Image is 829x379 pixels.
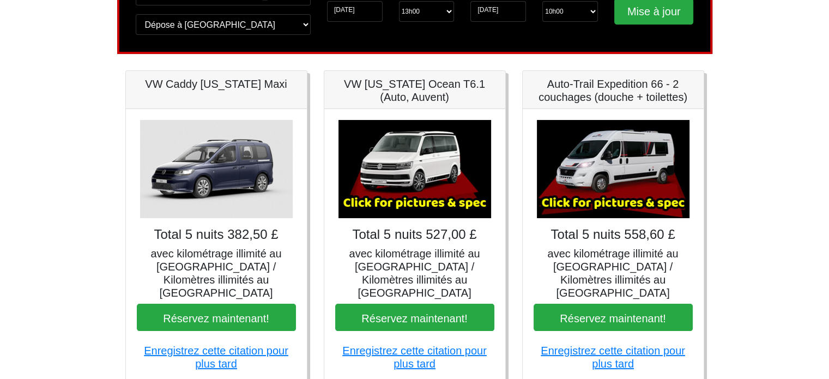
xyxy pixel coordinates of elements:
[344,78,485,103] font: VW [US_STATE] Ocean T6.1 (Auto, Auvent)
[154,227,278,242] font: Total 5 nuits 382,50 £
[550,227,675,242] font: Total 5 nuits 558,60 £
[361,312,468,324] font: Réservez maintenant!
[560,312,666,324] font: Réservez maintenant!
[327,1,383,22] input: Date de début
[538,78,687,103] font: Auto-Trail Expedition 66 - 2 couchages (douche + toilettes)
[537,120,689,218] img: Auto-Trail Expedition 66 - 2 couchages (douche + toilettes)
[547,248,678,299] font: avec kilométrage illimité au [GEOGRAPHIC_DATA] / Kilomètres illimités au [GEOGRAPHIC_DATA]
[338,120,491,218] img: VW California Ocean T6.1 (Auto, Auvent)
[541,345,685,370] a: Enregistrez cette citation pour plus tard
[342,345,487,370] a: Enregistrez cette citation pour plus tard
[349,248,480,299] font: avec kilométrage illimité au [GEOGRAPHIC_DATA] / Kilomètres illimités au [GEOGRAPHIC_DATA]
[137,304,296,332] button: Réservez maintenant!
[150,248,281,299] font: avec kilométrage illimité au [GEOGRAPHIC_DATA] / Kilomètres illimités au [GEOGRAPHIC_DATA]
[352,227,476,242] font: Total 5 nuits 527,00 £
[534,304,693,332] button: Réservez maintenant!
[335,304,494,332] button: Réservez maintenant!
[144,345,288,370] a: Enregistrez cette citation pour plus tard
[470,1,526,22] input: Date de retour
[163,312,269,324] font: Réservez maintenant!
[140,120,293,218] img: VW Caddy California Maxi
[145,78,287,90] font: VW Caddy [US_STATE] Maxi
